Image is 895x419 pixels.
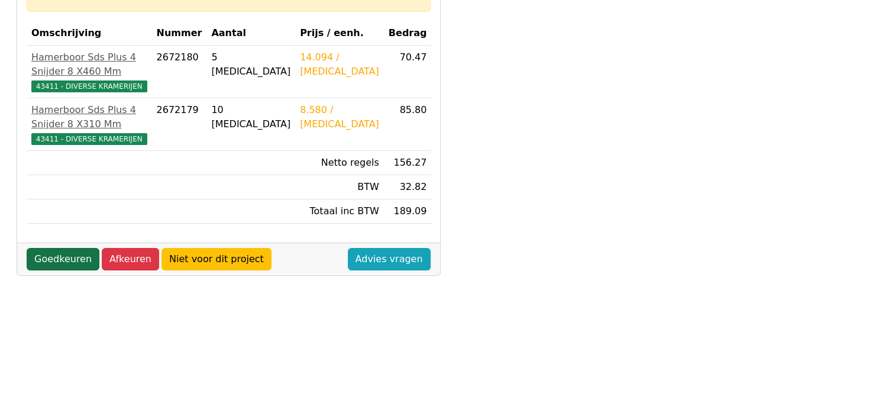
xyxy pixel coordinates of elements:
a: Advies vragen [348,248,431,270]
a: Afkeuren [102,248,159,270]
td: 32.82 [384,175,432,199]
td: Netto regels [295,151,384,175]
td: 2672180 [152,46,207,98]
td: BTW [295,175,384,199]
span: 43411 - DIVERSE KRAMERIJEN [31,80,147,92]
th: Prijs / eenh. [295,21,384,46]
div: 10 [MEDICAL_DATA] [211,103,290,131]
th: Omschrijving [27,21,152,46]
div: 14.094 / [MEDICAL_DATA] [300,50,379,79]
td: 70.47 [384,46,432,98]
div: 5 [MEDICAL_DATA] [211,50,290,79]
div: 8.580 / [MEDICAL_DATA] [300,103,379,131]
th: Nummer [152,21,207,46]
a: Hamerboor Sds Plus 4 Snijder 8 X310 Mm43411 - DIVERSE KRAMERIJEN [31,103,147,146]
th: Aantal [206,21,295,46]
a: Niet voor dit project [161,248,272,270]
div: Hamerboor Sds Plus 4 Snijder 8 X460 Mm [31,50,147,79]
span: 43411 - DIVERSE KRAMERIJEN [31,133,147,145]
div: Hamerboor Sds Plus 4 Snijder 8 X310 Mm [31,103,147,131]
th: Bedrag [384,21,432,46]
td: 2672179 [152,98,207,151]
a: Goedkeuren [27,248,99,270]
td: 156.27 [384,151,432,175]
td: 189.09 [384,199,432,224]
a: Hamerboor Sds Plus 4 Snijder 8 X460 Mm43411 - DIVERSE KRAMERIJEN [31,50,147,93]
td: Totaal inc BTW [295,199,384,224]
td: 85.80 [384,98,432,151]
